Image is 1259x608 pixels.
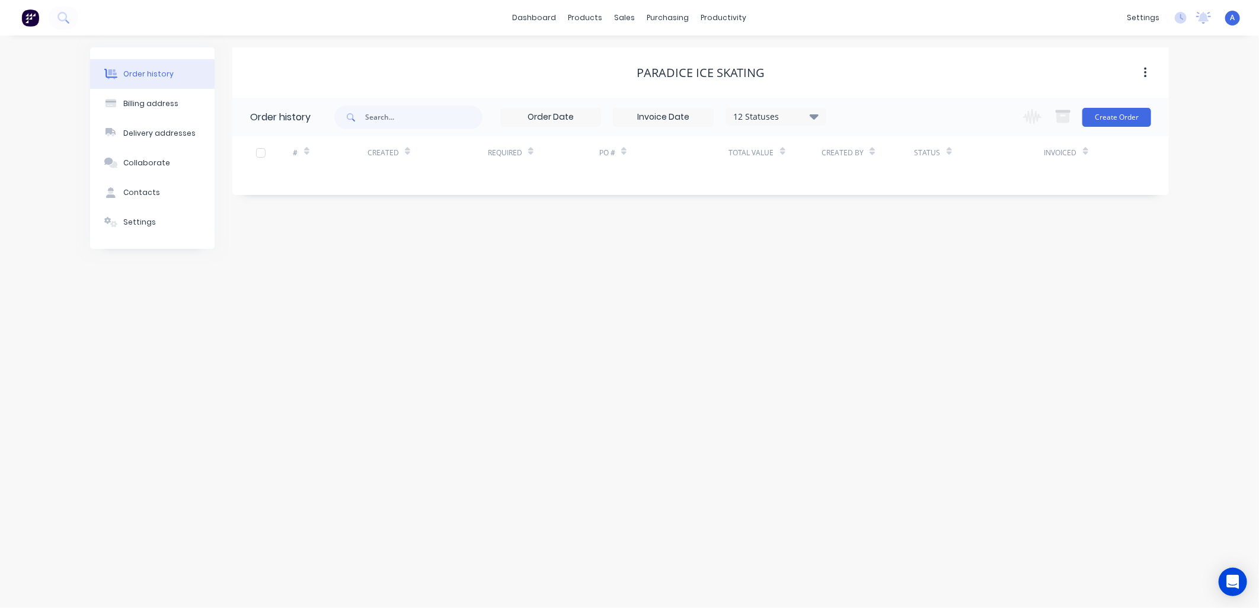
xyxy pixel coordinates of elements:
div: Paradice Ice Skating [637,66,765,80]
img: Factory [21,9,39,27]
div: # [293,148,298,158]
div: products [563,9,609,27]
input: Order Date [501,108,600,126]
button: Settings [90,207,215,237]
div: Required [488,148,522,158]
div: PO # [599,148,615,158]
div: Created [368,148,399,158]
button: Billing address [90,89,215,119]
div: purchasing [641,9,695,27]
div: 12 Statuses [726,110,826,123]
div: # [293,136,368,169]
div: productivity [695,9,753,27]
button: Contacts [90,178,215,207]
div: Invoiced [1044,148,1077,158]
button: Order history [90,59,215,89]
div: Invoiced [1044,136,1119,169]
div: Status [915,136,1044,169]
div: Collaborate [123,158,170,168]
div: PO # [599,136,729,169]
div: Created By [822,136,914,169]
div: Settings [123,217,156,228]
span: A [1231,12,1235,23]
div: Total Value [729,148,774,158]
div: Open Intercom Messenger [1219,568,1247,596]
div: Contacts [123,187,160,198]
div: Total Value [729,136,822,169]
button: Collaborate [90,148,215,178]
button: Delivery addresses [90,119,215,148]
a: dashboard [507,9,563,27]
input: Search... [365,105,482,129]
input: Invoice Date [613,108,713,126]
div: sales [609,9,641,27]
div: Billing address [123,98,178,109]
div: Created [368,136,488,169]
div: Created By [822,148,864,158]
div: Delivery addresses [123,128,196,139]
div: Status [915,148,941,158]
button: Create Order [1082,108,1151,127]
div: Order history [123,69,174,79]
div: Order history [250,110,311,124]
div: Required [488,136,599,169]
div: settings [1121,9,1165,27]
